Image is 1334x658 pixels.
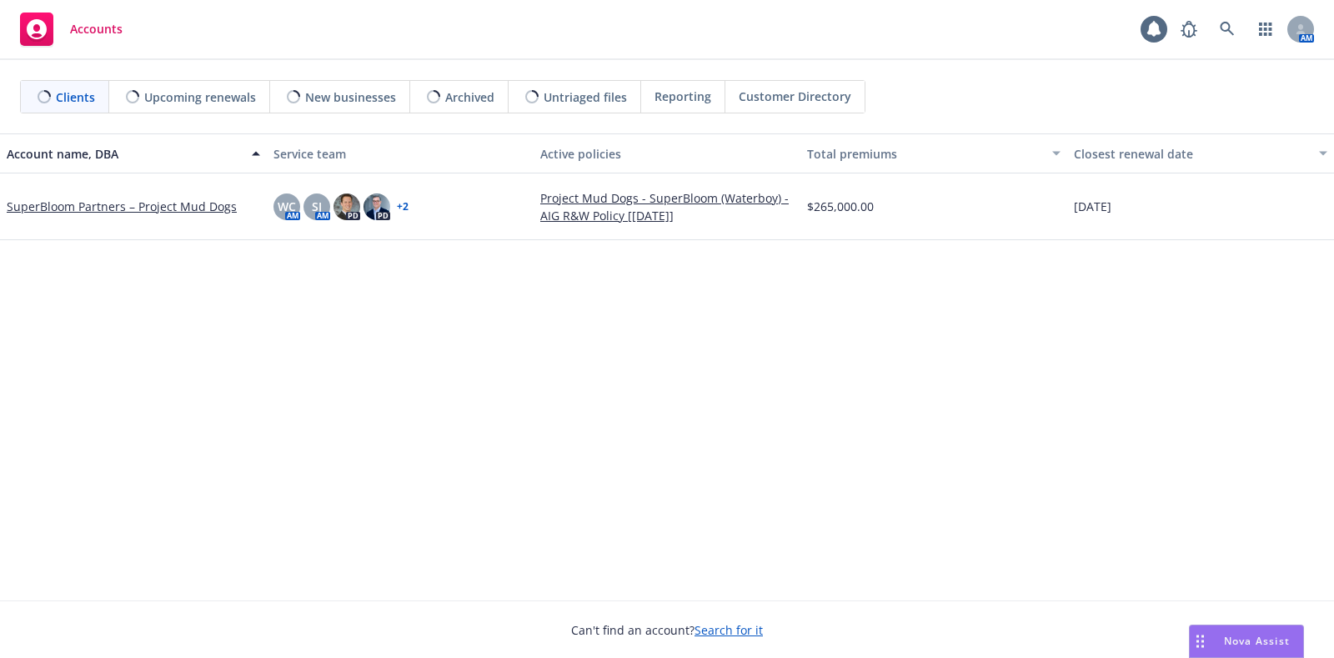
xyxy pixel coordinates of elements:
[1190,625,1211,657] div: Drag to move
[445,88,494,106] span: Archived
[544,88,627,106] span: Untriaged files
[571,621,763,639] span: Can't find an account?
[1074,145,1309,163] div: Closest renewal date
[1249,13,1282,46] a: Switch app
[800,133,1067,173] button: Total premiums
[13,6,129,53] a: Accounts
[144,88,256,106] span: Upcoming renewals
[1172,13,1206,46] a: Report a Bug
[1224,634,1290,648] span: Nova Assist
[695,622,763,638] a: Search for it
[305,88,396,106] span: New businesses
[273,145,527,163] div: Service team
[7,198,237,215] a: SuperBloom Partners – Project Mud Dogs
[1074,198,1111,215] span: [DATE]
[654,88,711,105] span: Reporting
[56,88,95,106] span: Clients
[1189,625,1304,658] button: Nova Assist
[267,133,534,173] button: Service team
[364,193,390,220] img: photo
[278,198,296,215] span: WC
[534,133,800,173] button: Active policies
[540,189,794,224] a: Project Mud Dogs - SuperBloom (Waterboy) - AIG R&W Policy [[DATE]]
[807,145,1042,163] div: Total premiums
[7,145,242,163] div: Account name, DBA
[540,145,794,163] div: Active policies
[807,198,874,215] span: $265,000.00
[397,202,409,212] a: + 2
[333,193,360,220] img: photo
[739,88,851,105] span: Customer Directory
[70,23,123,36] span: Accounts
[1211,13,1244,46] a: Search
[312,198,322,215] span: SJ
[1067,133,1334,173] button: Closest renewal date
